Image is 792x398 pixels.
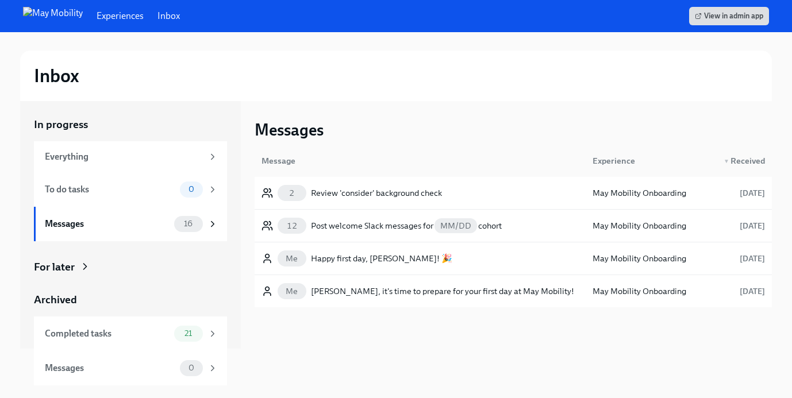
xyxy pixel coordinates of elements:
span: 0 [182,364,201,372]
a: 2Review 'consider' background checkMay Mobility Onboarding[DATE] [255,177,772,210]
div: May Mobility Onboarding [593,186,696,200]
div: Review 'consider' background check [311,186,579,200]
a: Completed tasks21 [34,316,227,351]
a: Messages0 [34,351,227,385]
a: 12Post welcome Slack messages forMM/DDcohortMay Mobility Onboarding[DATE] [255,210,772,242]
a: For later [34,260,227,275]
a: Everything [34,141,227,172]
a: In progress [34,117,227,132]
div: Happy first day, [PERSON_NAME]! 🎉 [311,252,579,265]
span: October 7th, 2025 09:47 [740,188,765,198]
a: Inbox [157,10,180,22]
span: ▼ [724,159,729,164]
div: Messages [45,218,170,230]
span: September 15th, 2025 09:00 [740,254,765,264]
div: For later [34,260,75,275]
strong: [DATE] [740,287,765,296]
div: 12Post welcome Slack messages forMM/DDcohortMay Mobility Onboarding[DATE] [255,210,772,242]
span: October 6th, 2025 08:00 [740,221,765,231]
div: Experience [583,149,701,172]
span: MM/DD [435,218,477,233]
span: 2 [282,189,301,198]
span: Me [279,287,305,296]
a: Messages16 [34,207,227,241]
a: Experiences [97,10,144,22]
div: Received [701,154,770,168]
a: View in admin app [689,7,769,25]
span: 16 [177,219,199,228]
a: Archived [34,292,227,307]
div: Messages [45,362,175,374]
h3: Messages [255,119,324,140]
div: Experience [588,154,701,168]
div: Everything [45,150,203,163]
div: May Mobility Onboarding [593,252,696,265]
img: May Mobility [23,7,83,25]
strong: [DATE] [740,188,765,198]
a: Me[PERSON_NAME], it's time to prepare for your first day at May Mobility!May Mobility Onboarding[... [255,275,772,307]
a: MeHappy first day, [PERSON_NAME]! 🎉May Mobility Onboarding[DATE] [255,242,772,275]
span: 21 [178,329,199,338]
span: September 8th, 2025 09:00 [740,287,765,296]
div: 2Review 'consider' background checkMay Mobility Onboarding[DATE] [255,177,772,209]
span: Me [279,254,305,263]
span: 12 [280,222,304,230]
div: Message [257,154,583,168]
a: To do tasks0 [34,172,227,207]
span: View in admin app [695,10,763,22]
div: Completed tasks [45,327,170,340]
div: To do tasks [45,183,175,196]
strong: [DATE] [740,254,765,264]
h2: Inbox [34,64,79,87]
div: ▼Received [701,149,770,172]
div: Post welcome Slack messages for cohort [311,219,579,233]
div: May Mobility Onboarding [593,219,696,233]
span: 0 [182,185,201,194]
div: [PERSON_NAME], it's time to prepare for your first day at May Mobility! [311,284,579,298]
strong: [DATE] [740,221,765,231]
div: May Mobility Onboarding [593,284,696,298]
div: Message [257,149,583,172]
